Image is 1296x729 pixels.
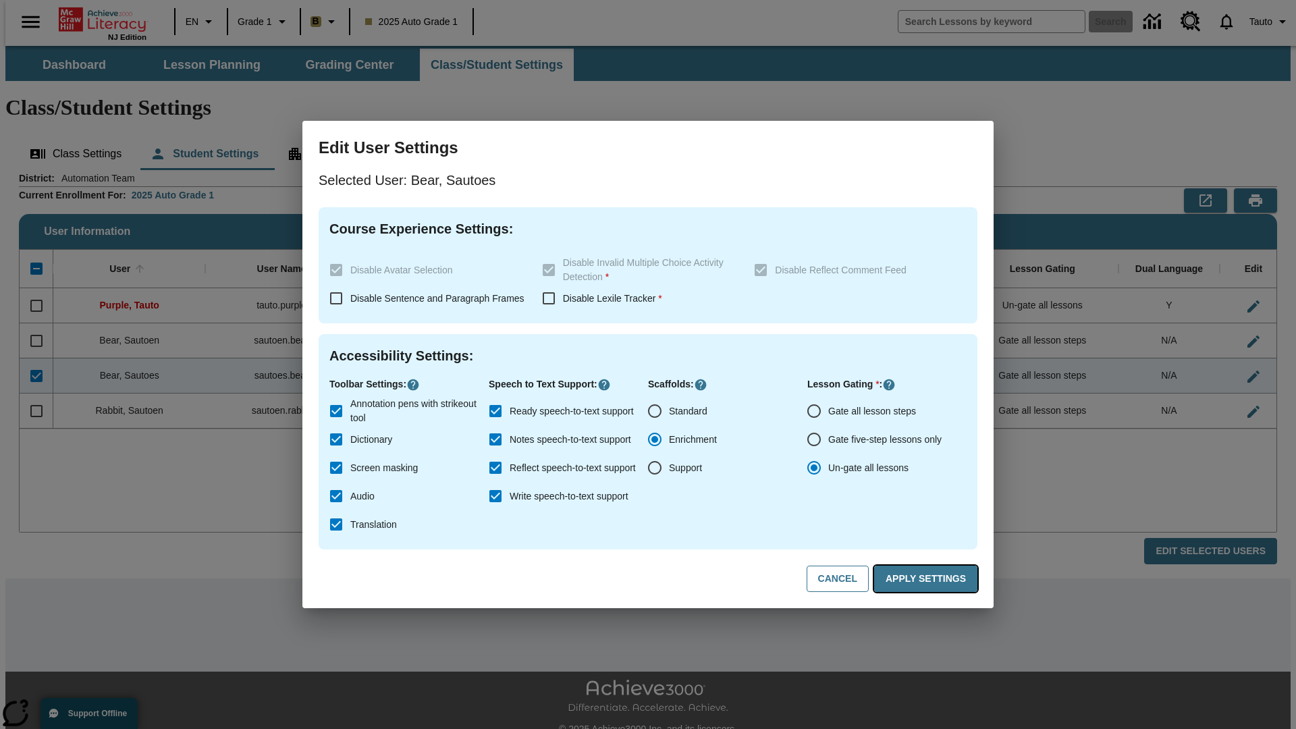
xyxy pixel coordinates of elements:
[510,489,628,504] span: Write speech-to-text support
[350,433,392,447] span: Dictionary
[329,345,967,367] h4: Accessibility Settings :
[350,461,418,475] span: Screen masking
[828,404,916,418] span: Gate all lesson steps
[510,433,631,447] span: Notes speech-to-text support
[535,256,744,284] label: These settings are specific to individual classes. To see these settings or make changes, please ...
[350,489,375,504] span: Audio
[322,256,531,284] label: These settings are specific to individual classes. To see these settings or make changes, please ...
[510,461,636,475] span: Reflect speech-to-text support
[747,256,956,284] label: These settings are specific to individual classes. To see these settings or make changes, please ...
[828,461,909,475] span: Un-gate all lessons
[319,137,977,159] h3: Edit User Settings
[807,566,869,592] button: Cancel
[775,265,907,275] span: Disable Reflect Comment Feed
[350,293,524,304] span: Disable Sentence and Paragraph Frames
[694,378,707,391] button: Click here to know more about
[882,378,896,391] button: Click here to know more about
[350,265,453,275] span: Disable Avatar Selection
[319,169,977,191] p: Selected User: Bear, Sautoes
[563,257,724,282] span: Disable Invalid Multiple Choice Activity Detection
[828,433,942,447] span: Gate five-step lessons only
[510,404,634,418] span: Ready speech-to-text support
[563,293,662,304] span: Disable Lexile Tracker
[489,377,648,391] p: Speech to Text Support :
[597,378,611,391] button: Click here to know more about
[874,566,977,592] button: Apply Settings
[807,377,967,391] p: Lesson Gating :
[329,218,967,240] h4: Course Experience Settings :
[350,518,397,532] span: Translation
[669,433,717,447] span: Enrichment
[406,378,420,391] button: Click here to know more about
[329,377,489,391] p: Toolbar Settings :
[350,397,478,425] span: Annotation pens with strikeout tool
[669,461,702,475] span: Support
[648,377,807,391] p: Scaffolds :
[669,404,707,418] span: Standard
